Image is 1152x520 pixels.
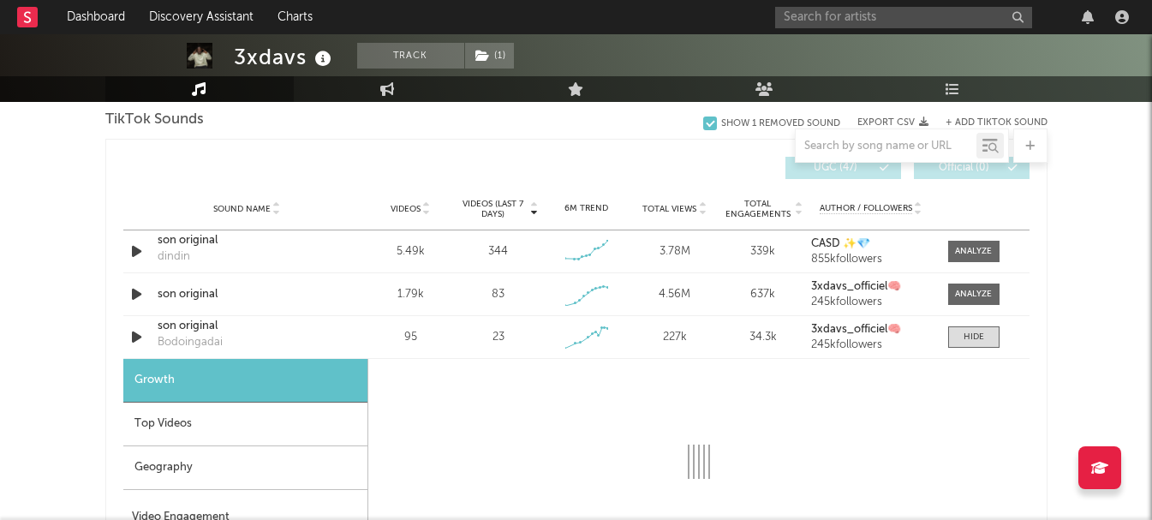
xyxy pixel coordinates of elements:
div: 245k followers [811,296,930,308]
div: 34.3k [723,329,803,346]
a: son original [158,286,337,303]
span: Videos (last 7 days) [458,199,528,219]
div: 637k [723,286,803,303]
strong: 3xdavs_officiel🧠 [811,281,901,292]
span: ( 1 ) [464,43,515,69]
span: Author / Followers [820,203,912,214]
button: + Add TikTok Sound [946,118,1048,128]
span: Total Views [642,204,696,214]
strong: CASD ✨💎 [811,238,870,249]
div: Geography [123,446,367,490]
div: 4.56M [635,286,714,303]
a: son original [158,318,337,335]
span: Official ( 0 ) [925,163,1004,173]
div: 23 [492,329,504,346]
input: Search by song name or URL [796,140,976,153]
div: 83 [492,286,504,303]
a: 3xdavs_officiel🧠 [811,281,930,293]
span: Videos [391,204,421,214]
a: 3xdavs_officiel🧠 [811,324,930,336]
button: Export CSV [857,117,928,128]
button: + Add TikTok Sound [928,118,1048,128]
div: Bodoingadai [158,334,223,351]
div: 95 [371,329,451,346]
div: 1.79k [371,286,451,303]
div: Show 1 Removed Sound [721,118,840,129]
span: UGC ( 47 ) [797,163,875,173]
div: dindin [158,248,190,266]
div: 3.78M [635,243,714,260]
div: 6M Trend [546,202,626,215]
div: 5.49k [371,243,451,260]
button: (1) [465,43,514,69]
div: 339k [723,243,803,260]
a: son original [158,232,337,249]
div: 245k followers [811,339,930,351]
span: Sound Name [213,204,271,214]
button: UGC(47) [785,157,901,179]
input: Search for artists [775,7,1032,28]
div: 344 [488,243,508,260]
strong: 3xdavs_officiel🧠 [811,324,901,335]
div: Growth [123,359,367,403]
a: CASD ✨💎 [811,238,930,250]
div: Top Videos [123,403,367,446]
button: Track [357,43,464,69]
div: 227k [635,329,714,346]
span: Total Engagements [723,199,792,219]
button: Official(0) [914,157,1030,179]
div: 3xdavs [234,43,336,71]
span: TikTok Sounds [105,110,204,130]
div: 855k followers [811,254,930,266]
